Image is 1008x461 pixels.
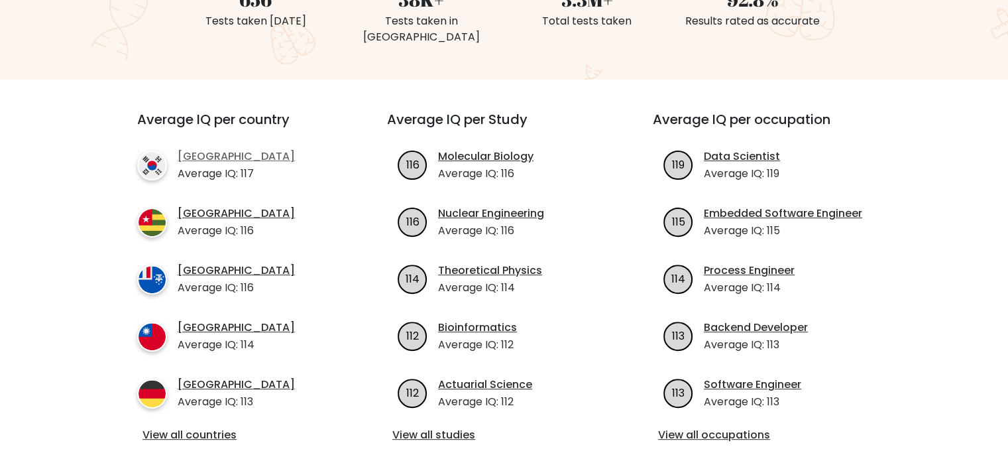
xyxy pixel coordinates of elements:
text: 112 [406,385,419,400]
a: [GEOGRAPHIC_DATA] [178,320,295,336]
a: Embedded Software Engineer [704,206,862,222]
p: Average IQ: 112 [438,337,517,353]
a: [GEOGRAPHIC_DATA] [178,206,295,222]
p: Average IQ: 119 [704,166,780,182]
img: country [137,379,167,409]
h3: Average IQ per occupation [653,111,887,143]
img: country [137,208,167,237]
p: Average IQ: 114 [704,280,795,296]
p: Average IQ: 112 [438,394,532,410]
p: Average IQ: 116 [438,166,533,182]
a: View all studies [392,427,616,443]
p: Average IQ: 113 [178,394,295,410]
p: Average IQ: 114 [438,280,542,296]
a: [GEOGRAPHIC_DATA] [178,377,295,393]
text: 115 [672,214,685,229]
p: Average IQ: 113 [704,394,801,410]
img: country [137,151,167,180]
a: Molecular Biology [438,149,533,165]
h3: Average IQ per Study [387,111,621,143]
text: 119 [672,157,685,172]
p: Average IQ: 116 [438,223,544,239]
text: 113 [672,328,685,343]
div: Results rated as accurate [678,13,828,29]
div: Total tests taken [512,13,662,29]
a: Theoretical Physics [438,263,542,279]
a: View all countries [142,427,334,443]
a: Data Scientist [704,149,780,165]
a: Process Engineer [704,263,795,279]
p: Average IQ: 114 [178,337,295,353]
img: country [137,265,167,295]
p: Average IQ: 113 [704,337,808,353]
a: Nuclear Engineering [438,206,544,222]
div: Tests taken in [GEOGRAPHIC_DATA] [347,13,496,45]
a: Backend Developer [704,320,808,336]
h3: Average IQ per country [137,111,339,143]
text: 113 [672,385,685,400]
text: 114 [406,271,420,286]
a: Actuarial Science [438,377,532,393]
a: Bioinformatics [438,320,517,336]
text: 116 [406,214,420,229]
a: Software Engineer [704,377,801,393]
text: 116 [406,157,420,172]
p: Average IQ: 115 [704,223,862,239]
text: 112 [406,328,419,343]
p: Average IQ: 116 [178,280,295,296]
img: country [137,322,167,352]
div: Tests taken [DATE] [181,13,331,29]
a: View all occupations [658,427,881,443]
p: Average IQ: 117 [178,166,295,182]
a: [GEOGRAPHIC_DATA] [178,149,295,165]
a: [GEOGRAPHIC_DATA] [178,263,295,279]
p: Average IQ: 116 [178,223,295,239]
text: 114 [671,271,685,286]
